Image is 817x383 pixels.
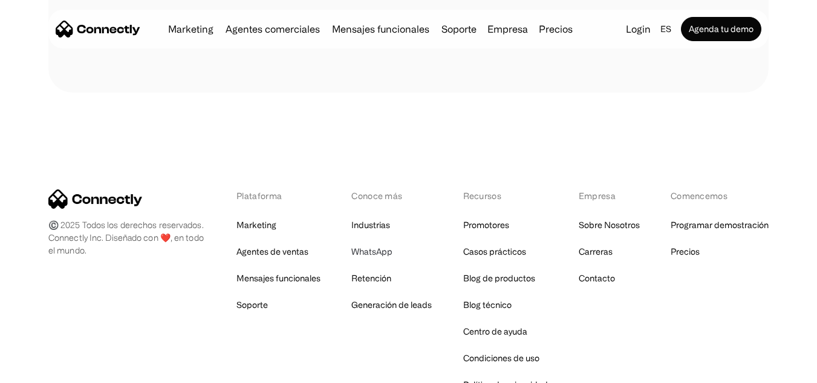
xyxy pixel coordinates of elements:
a: Programar demostración [671,217,769,234]
div: Empresa [484,21,532,38]
a: Mensajes funcionales [327,24,434,34]
a: Marketing [236,217,276,234]
a: Casos prácticos [463,243,526,260]
aside: Language selected: Español [12,361,73,379]
a: Precios [671,243,700,260]
a: Blog técnico [463,296,512,313]
a: Contacto [579,270,615,287]
a: Blog de productos [463,270,535,287]
a: Soporte [437,24,481,34]
div: es [660,21,671,38]
div: es [656,21,679,38]
a: WhatsApp [351,243,392,260]
a: Agentes de ventas [236,243,308,260]
div: Plataforma [236,189,321,202]
ul: Language list [24,362,73,379]
a: Retención [351,270,391,287]
div: Comencemos [671,189,769,202]
div: Recursos [463,189,548,202]
a: Agentes comerciales [221,24,325,34]
a: home [56,20,140,38]
a: Precios [534,24,578,34]
a: Mensajes funcionales [236,270,321,287]
a: Condiciones de uso [463,350,539,367]
div: Conoce más [351,189,432,202]
a: Promotores [463,217,509,234]
a: Generación de leads [351,296,432,313]
a: Industrias [351,217,390,234]
a: Marketing [163,24,218,34]
a: Soporte [236,296,268,313]
a: Carreras [579,243,613,260]
div: Empresa [487,21,528,38]
a: Sobre Nosotros [579,217,640,234]
a: Login [621,21,656,38]
a: Agenda tu demo [681,17,761,41]
div: Empresa [579,189,640,202]
a: Centro de ayuda [463,323,527,340]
